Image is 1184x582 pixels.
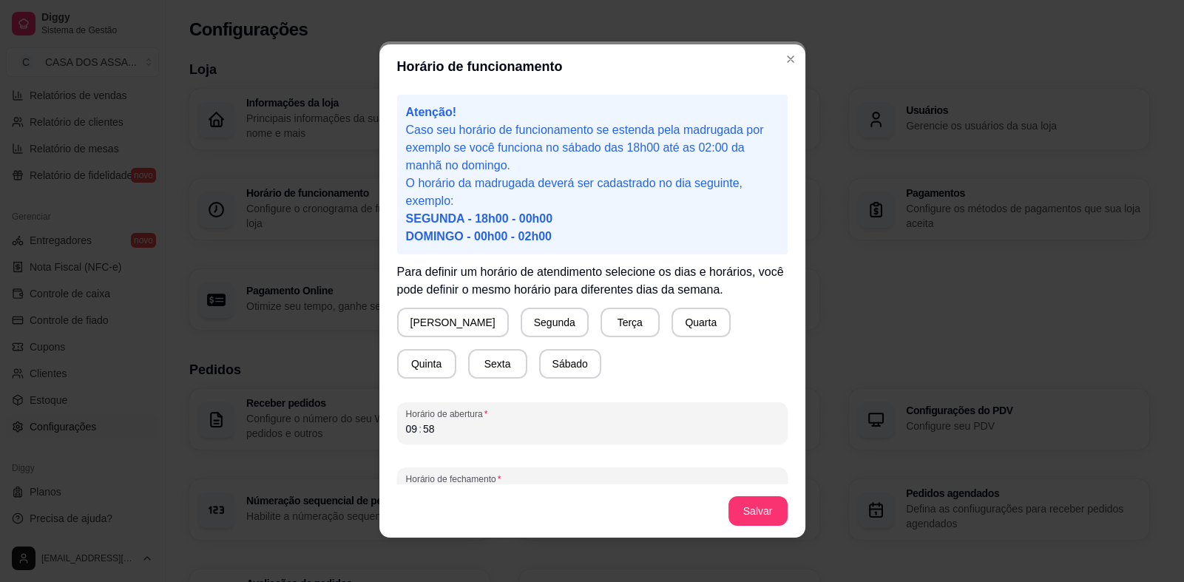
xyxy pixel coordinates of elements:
[601,308,660,337] button: Terça
[405,422,419,436] div: hour,
[728,496,788,526] button: Salvar
[397,349,456,379] button: Quinta
[406,175,779,246] p: O horário da madrugada deverá ser cadastrado no dia seguinte, exemplo:
[422,422,436,436] div: minute,
[406,473,779,485] span: Horário de fechamento
[406,408,779,420] span: Horário de abertura
[779,47,802,71] button: Close
[406,121,779,175] p: Caso seu horário de funcionamento se estenda pela madrugada por exemplo se você funciona no sábad...
[406,212,553,225] span: SEGUNDA - 18h00 - 00h00
[417,422,423,436] div: :
[521,308,589,337] button: Segunda
[379,44,805,89] header: Horário de funcionamento
[468,349,527,379] button: Sexta
[406,230,552,243] span: DOMINGO - 00h00 - 02h00
[397,308,509,337] button: [PERSON_NAME]
[539,349,601,379] button: Sábado
[397,263,788,299] p: Para definir um horário de atendimento selecione os dias e horários, você pode definir o mesmo ho...
[672,308,731,337] button: Quarta
[406,104,779,121] p: Atenção!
